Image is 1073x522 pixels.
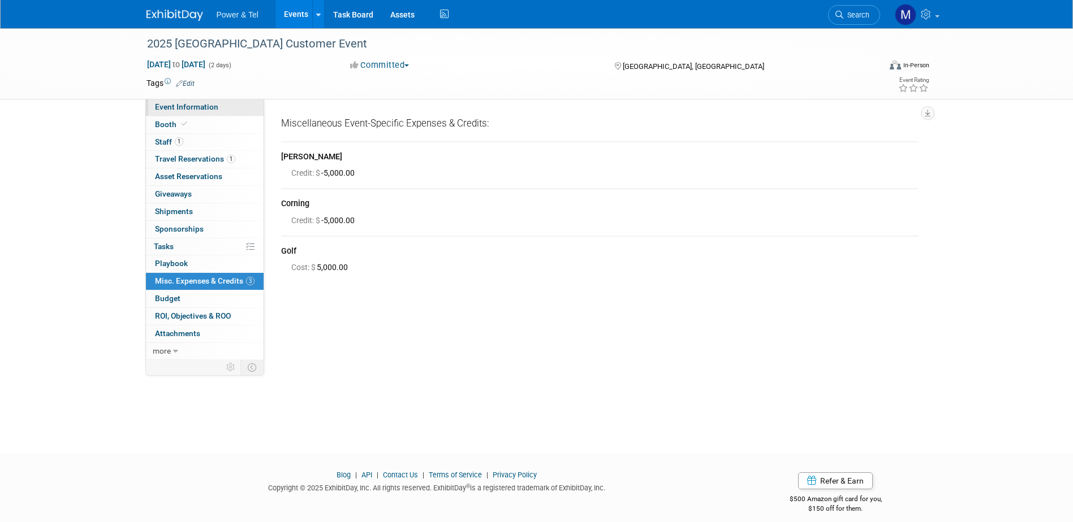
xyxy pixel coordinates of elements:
div: In-Person [903,61,929,69]
a: Attachments [146,325,264,342]
span: Credit: $ [291,168,321,177]
button: Committed [346,59,413,71]
a: Terms of Service [429,471,482,479]
span: | [374,471,381,479]
div: [PERSON_NAME] [281,151,919,164]
span: | [484,471,491,479]
a: Playbook [146,255,264,272]
a: Asset Reservations [146,168,264,185]
div: Event Format [813,59,930,76]
span: Travel Reservations [155,154,235,163]
a: ROI, Objectives & ROO [146,308,264,325]
a: Staff1 [146,134,264,151]
span: 5,000.00 [291,263,352,272]
a: Search [828,5,880,25]
span: Shipments [155,207,193,216]
span: ROI, Objectives & ROO [155,311,231,320]
span: | [352,471,360,479]
a: Travel Reservations1 [146,151,264,168]
a: Blog [337,471,351,479]
a: Budget [146,290,264,307]
div: Copyright © 2025 ExhibitDay, Inc. All rights reserved. ExhibitDay is a registered trademark of Ex... [146,480,728,493]
a: Misc. Expenses & Credits3 [146,273,264,290]
td: Toggle Event Tabs [240,360,264,375]
img: Format-Inperson.png [890,60,901,69]
span: Booth [155,120,189,129]
span: (2 days) [208,62,231,69]
div: Golf [281,245,919,259]
a: Contact Us [383,471,418,479]
div: 2025 [GEOGRAPHIC_DATA] Customer Event [143,34,863,54]
a: Edit [176,80,195,88]
span: Event Information [155,102,218,111]
a: Shipments [146,203,264,220]
div: $150 off for them. [744,504,927,514]
span: -5,000.00 [291,216,359,225]
span: more [153,346,171,355]
span: Asset Reservations [155,172,222,181]
td: Tags [146,77,195,89]
span: [GEOGRAPHIC_DATA], [GEOGRAPHIC_DATA] [623,62,764,71]
span: -5,000.00 [291,168,359,177]
a: Event Information [146,99,264,116]
span: Misc. Expenses & Credits [155,276,255,285]
span: 1 [227,155,235,163]
a: Sponsorships [146,221,264,238]
a: Refer & Earn [798,472,873,489]
a: API [361,471,372,479]
span: 1 [175,137,183,146]
a: Privacy Policy [493,471,537,479]
span: Tasks [154,242,174,251]
div: Miscellaneous Event-Specific Expenses & Credits: [281,117,919,134]
span: Budget [155,294,180,303]
div: Event Rating [898,77,929,83]
span: Sponsorships [155,224,204,233]
span: Cost: $ [291,263,317,272]
div: $500 Amazon gift card for you, [744,487,927,513]
img: ExhibitDay [146,10,203,21]
span: Search [843,11,869,19]
span: Staff [155,137,183,146]
a: Booth [146,116,264,133]
i: Booth reservation complete [182,121,187,127]
span: | [420,471,427,479]
a: more [146,343,264,360]
span: Attachments [155,329,200,338]
img: Michael Mackeben [895,4,916,25]
td: Personalize Event Tab Strip [221,360,241,375]
span: 3 [246,277,255,285]
span: Giveaways [155,189,192,198]
span: to [171,60,182,69]
div: Corning [281,198,919,211]
a: Giveaways [146,186,264,203]
span: Playbook [155,259,188,268]
span: Power & Tel [217,10,258,19]
span: Credit: $ [291,216,321,225]
a: Tasks [146,238,264,255]
sup: ® [466,483,470,489]
span: [DATE] [DATE] [146,59,206,69]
